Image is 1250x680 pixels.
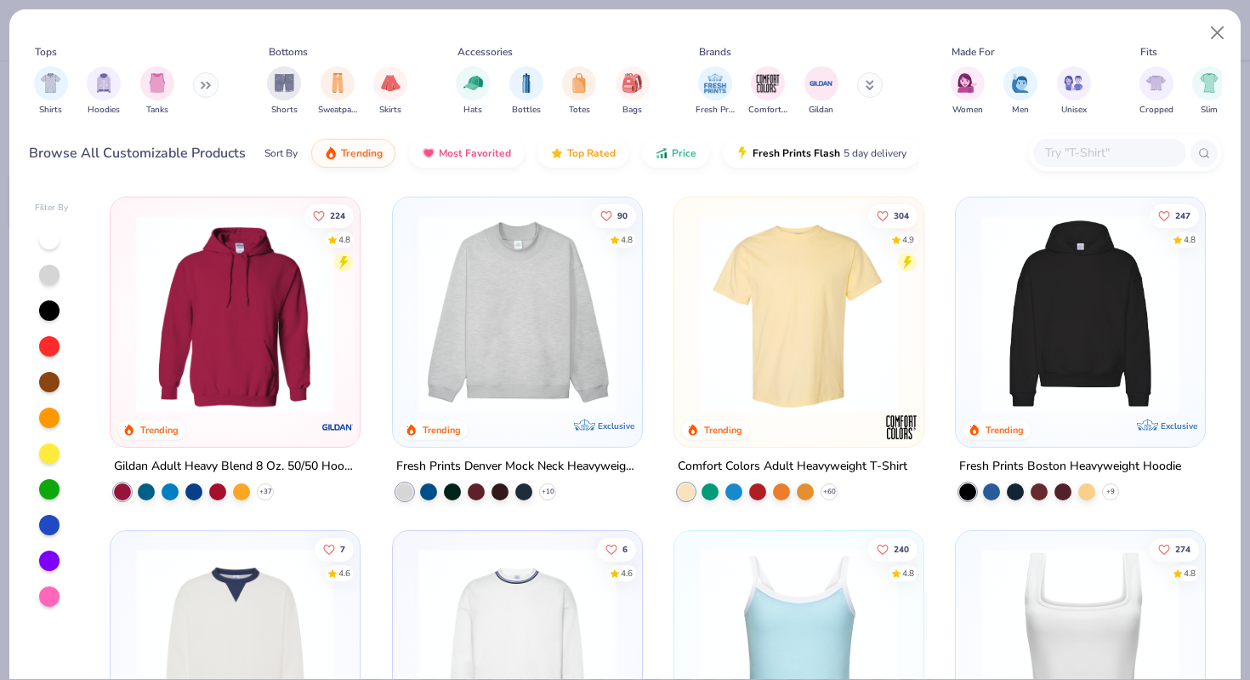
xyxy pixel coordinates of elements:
[1184,568,1196,580] div: 4.8
[691,214,906,413] img: 029b8af0-80e6-406f-9fdc-fdf898547912
[328,73,347,93] img: Sweatpants Image
[804,66,838,117] div: filter for Gildan
[809,104,833,117] span: Gildan
[616,211,627,220] span: 90
[844,144,906,163] span: 5 day delivery
[321,410,355,444] img: Gildan logo
[304,203,354,227] button: Like
[509,66,543,117] button: filter button
[1150,538,1199,562] button: Like
[509,66,543,117] div: filter for Bottles
[311,139,395,168] button: Trending
[1061,104,1087,117] span: Unisex
[616,66,650,117] div: filter for Bags
[1150,203,1199,227] button: Like
[410,214,625,413] img: f5d85501-0dbb-4ee4-b115-c08fa3845d83
[1146,73,1166,93] img: Cropped Image
[88,104,120,117] span: Hoodies
[315,538,354,562] button: Like
[338,233,350,246] div: 4.8
[622,104,642,117] span: Bags
[324,146,338,160] img: trending.gif
[381,73,401,93] img: Skirts Image
[570,73,588,93] img: Totes Image
[902,233,914,246] div: 4.9
[723,139,919,168] button: Fresh Prints Flash5 day delivery
[1043,143,1174,163] input: Try "T-Shirt"
[1003,66,1037,117] div: filter for Men
[952,104,983,117] span: Women
[952,44,994,60] div: Made For
[696,104,735,117] span: Fresh Prints
[569,104,590,117] span: Totes
[678,456,907,477] div: Comfort Colors Adult Heavyweight T-Shirt
[620,568,632,580] div: 4.6
[463,73,483,93] img: Hats Image
[622,546,627,554] span: 6
[868,538,918,562] button: Like
[699,44,731,60] div: Brands
[338,568,350,580] div: 4.6
[809,71,834,96] img: Gildan Image
[35,202,69,214] div: Filter By
[1175,546,1190,554] span: 274
[550,146,564,160] img: TopRated.gif
[702,71,728,96] img: Fresh Prints Image
[269,44,308,60] div: Bottoms
[379,104,401,117] span: Skirts
[957,73,977,93] img: Women Image
[736,146,749,160] img: flash.gif
[868,203,918,227] button: Like
[1200,73,1219,93] img: Slim Image
[696,66,735,117] div: filter for Fresh Prints
[1057,66,1091,117] div: filter for Unisex
[591,203,635,227] button: Like
[140,66,174,117] div: filter for Tanks
[35,44,57,60] div: Tops
[1161,420,1197,431] span: Exclusive
[457,44,513,60] div: Accessories
[894,211,909,220] span: 304
[330,211,345,220] span: 224
[748,66,787,117] div: filter for Comfort Colors
[1175,211,1190,220] span: 247
[1064,73,1083,93] img: Unisex Image
[541,487,554,497] span: + 10
[146,104,168,117] span: Tanks
[1139,66,1173,117] div: filter for Cropped
[1003,66,1037,117] button: filter button
[39,104,62,117] span: Shirts
[275,73,294,93] img: Shorts Image
[34,66,68,117] div: filter for Shirts
[517,73,536,93] img: Bottles Image
[264,146,298,161] div: Sort By
[537,139,628,168] button: Top Rated
[894,546,909,554] span: 240
[748,66,787,117] button: filter button
[148,73,167,93] img: Tanks Image
[884,410,918,444] img: Comfort Colors logo
[562,66,596,117] div: filter for Totes
[94,73,113,93] img: Hoodies Image
[128,214,343,413] img: 01756b78-01f6-4cc6-8d8a-3c30c1a0c8ac
[267,66,301,117] div: filter for Shorts
[29,143,246,163] div: Browse All Customizable Products
[267,66,301,117] button: filter button
[271,104,298,117] span: Shorts
[87,66,121,117] div: filter for Hoodies
[456,66,490,117] button: filter button
[1011,73,1030,93] img: Men Image
[1201,104,1218,117] span: Slim
[1192,66,1226,117] button: filter button
[696,66,735,117] button: filter button
[318,104,357,117] span: Sweatpants
[1012,104,1029,117] span: Men
[409,139,524,168] button: Most Favorited
[567,146,616,160] span: Top Rated
[373,66,407,117] button: filter button
[87,66,121,117] button: filter button
[512,104,541,117] span: Bottles
[41,73,60,93] img: Shirts Image
[822,487,835,497] span: + 60
[755,71,781,96] img: Comfort Colors Image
